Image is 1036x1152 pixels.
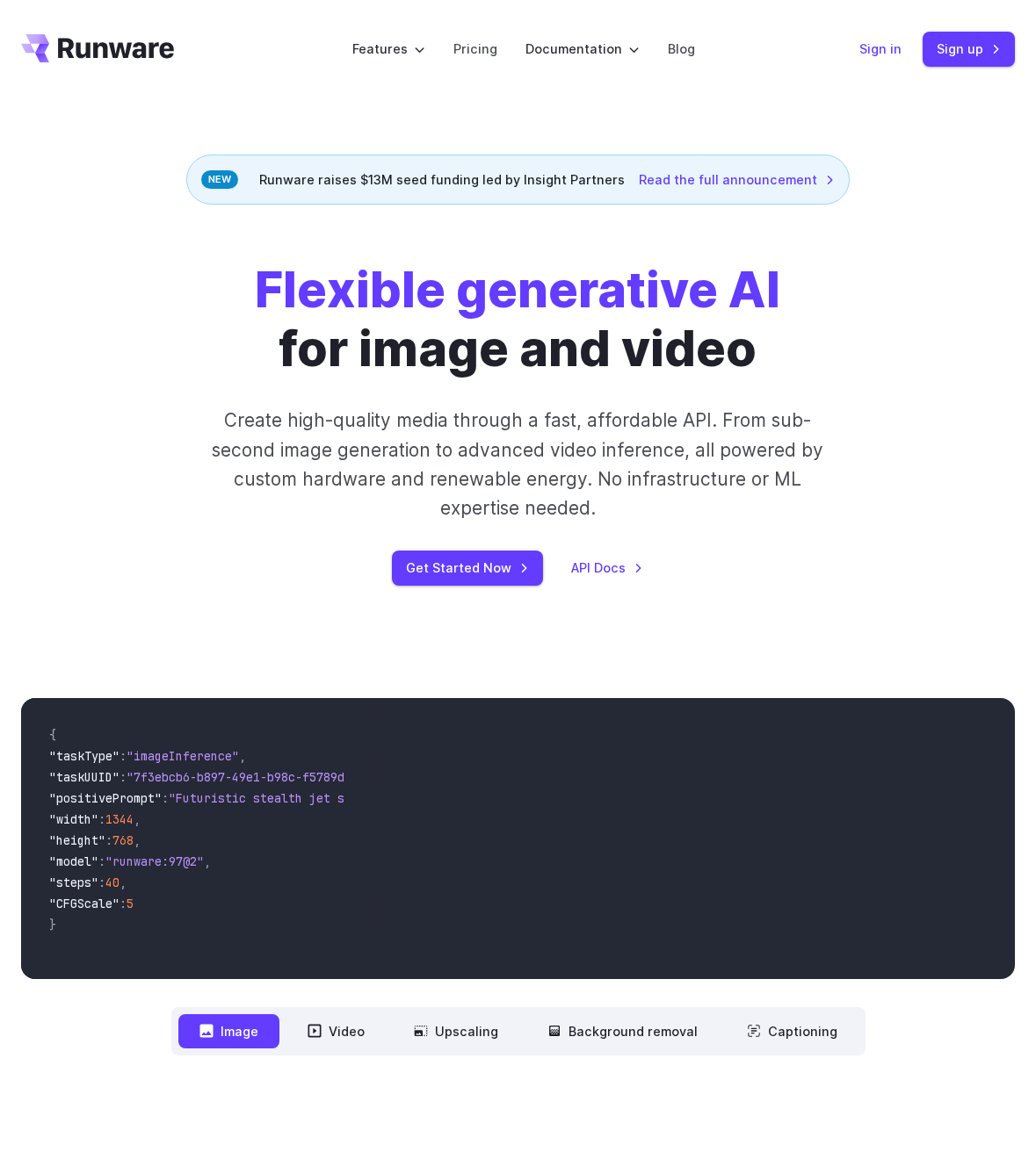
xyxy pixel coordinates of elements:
[98,875,105,890] span: :
[105,832,112,848] span: :
[526,1014,719,1048] button: Background removal
[127,769,394,785] span: "7f3ebcb6-b897-49e1-b98c-f5789d2d40d7"
[726,1014,859,1048] button: Captioning
[49,917,56,932] span: }
[112,832,134,848] span: 768
[49,727,56,743] span: {
[49,769,120,785] span: "taskUUID"
[859,39,902,59] a: Sign in
[49,832,105,848] span: "height"
[286,1014,386,1048] button: Video
[49,748,120,764] span: "taskType"
[49,875,98,890] span: "steps"
[186,155,850,205] div: Runware raises $13M seed funding led by Insight Partners
[105,811,134,827] span: 1344
[204,853,211,869] span: ,
[453,39,497,59] a: Pricing
[134,811,141,827] span: ,
[571,558,643,578] a: API Docs
[120,748,127,764] span: :
[120,896,127,911] span: :
[525,39,640,59] label: Documentation
[639,169,835,190] a: Read the full announcement
[98,811,105,827] span: :
[127,748,239,764] span: "imageInference"
[134,832,141,848] span: ,
[49,853,98,869] span: "model"
[49,790,162,806] span: "positivePrompt"
[393,1014,519,1048] button: Upscaling
[98,853,105,869] span: :
[392,551,543,585] a: Get Started Now
[200,406,837,522] p: Create high-quality media through a fast, affordable API. From sub-second image generation to adv...
[49,896,120,911] span: "CFGScale"
[923,32,1015,66] a: Sign up
[178,1014,279,1048] button: Image
[120,875,127,890] span: ,
[162,790,169,806] span: :
[105,875,120,890] span: 40
[169,790,808,806] span: "Futuristic stealth jet streaking through a neon-lit cityscape with glowing purple exhaust"
[255,260,780,319] strong: Flexible generative AI
[49,811,98,827] span: "width"
[255,261,780,378] h1: for image and video
[239,748,246,764] span: ,
[668,39,695,59] a: Blog
[21,34,174,62] a: Go to /
[120,769,127,785] span: :
[127,896,134,911] span: 5
[105,853,204,869] span: "runware:97@2"
[352,39,425,59] label: Features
